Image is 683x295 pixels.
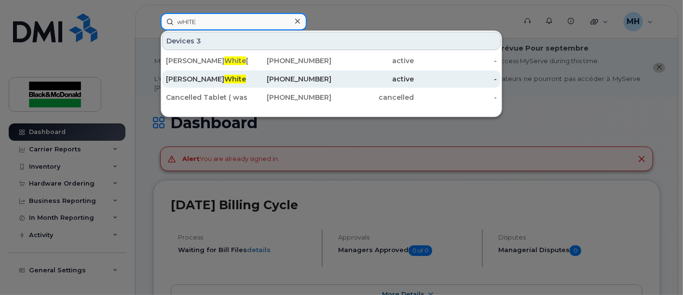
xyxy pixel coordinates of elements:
[162,89,501,106] a: Cancelled Tablet ( was assigned to [PERSON_NAME][PERSON_NAME])[PHONE_NUMBER]cancelled-
[166,56,249,66] div: [PERSON_NAME] [PERSON_NAME]
[166,74,249,84] div: [PERSON_NAME]
[249,56,332,66] div: [PHONE_NUMBER]
[414,93,497,102] div: -
[166,93,249,102] div: Cancelled Tablet ( was assigned to [PERSON_NAME] [PERSON_NAME])
[224,56,246,65] span: White
[162,70,501,88] a: [PERSON_NAME]White[PHONE_NUMBER]active-
[331,74,414,84] div: active
[162,32,501,50] div: Devices
[414,56,497,66] div: -
[249,74,332,84] div: [PHONE_NUMBER]
[162,52,501,69] a: [PERSON_NAME]White[PERSON_NAME][PHONE_NUMBER]active-
[414,74,497,84] div: -
[196,36,201,46] span: 3
[331,93,414,102] div: cancelled
[224,75,246,83] span: White
[331,56,414,66] div: active
[249,93,332,102] div: [PHONE_NUMBER]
